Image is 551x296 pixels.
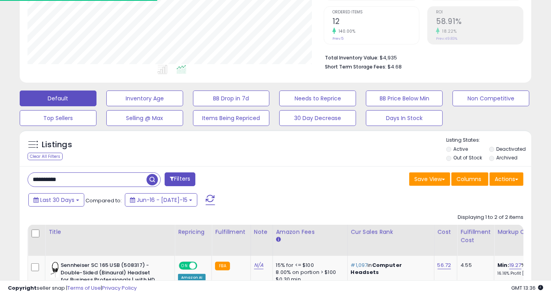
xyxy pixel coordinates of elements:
[454,154,482,161] label: Out of Stock
[332,10,419,15] span: Ordered Items
[388,63,402,70] span: $4.68
[42,139,72,150] h5: Listings
[165,172,195,186] button: Filters
[48,228,171,236] div: Title
[509,261,521,269] a: 19.27
[20,91,96,106] button: Default
[276,228,344,236] div: Amazon Fees
[332,36,343,41] small: Prev: 5
[279,110,356,126] button: 30 Day Decrease
[276,262,341,269] div: 15% for <= $100
[460,262,488,269] div: 4.55
[336,28,356,34] small: 140.00%
[366,91,443,106] button: BB Price Below Min
[20,110,96,126] button: Top Sellers
[196,263,209,269] span: OFF
[438,261,451,269] a: 56.72
[458,214,523,221] div: Displaying 1 to 2 of 2 items
[85,197,122,204] span: Compared to:
[28,193,84,207] button: Last 30 Days
[446,137,531,144] p: Listing States:
[438,228,454,236] div: Cost
[106,110,183,126] button: Selling @ Max
[106,91,183,106] button: Inventory Age
[279,91,356,106] button: Needs to Reprice
[276,236,281,243] small: Amazon Fees.
[325,54,378,61] b: Total Inventory Value:
[125,193,197,207] button: Jun-16 - [DATE]-15
[332,17,419,28] h2: 12
[28,153,63,160] div: Clear All Filters
[276,269,341,276] div: 8.00% on portion > $100
[50,262,59,277] img: 31l+2CEQeES._SL40_.jpg
[351,262,428,276] p: in
[496,154,518,161] label: Archived
[436,17,523,28] h2: 58.91%
[215,228,247,236] div: Fulfillment
[440,28,456,34] small: 18.22%
[40,196,74,204] span: Last 30 Days
[511,284,543,292] span: 2025-08-15 13:36 GMT
[215,262,230,270] small: FBA
[8,285,137,292] div: seller snap | |
[366,110,443,126] button: Days In Stock
[178,228,208,236] div: Repricing
[490,172,523,186] button: Actions
[137,196,187,204] span: Jun-16 - [DATE]-15
[497,261,509,269] b: Min:
[436,36,457,41] small: Prev: 49.83%
[351,261,368,269] span: #1,097
[409,172,450,186] button: Save View
[102,284,137,292] a: Privacy Policy
[254,261,263,269] a: N/A
[496,146,526,152] label: Deactivated
[8,284,37,292] strong: Copyright
[325,52,518,62] li: $4,935
[67,284,101,292] a: Terms of Use
[460,228,491,244] div: Fulfillment Cost
[193,110,270,126] button: Items Being Repriced
[453,91,529,106] button: Non Competitive
[193,91,270,106] button: BB Drop in 7d
[456,175,481,183] span: Columns
[351,261,402,276] span: Computer Headsets
[451,172,488,186] button: Columns
[254,228,269,236] div: Note
[436,10,523,15] span: ROI
[454,146,468,152] label: Active
[180,263,189,269] span: ON
[325,63,386,70] b: Short Term Storage Fees:
[351,228,431,236] div: Cur Sales Rank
